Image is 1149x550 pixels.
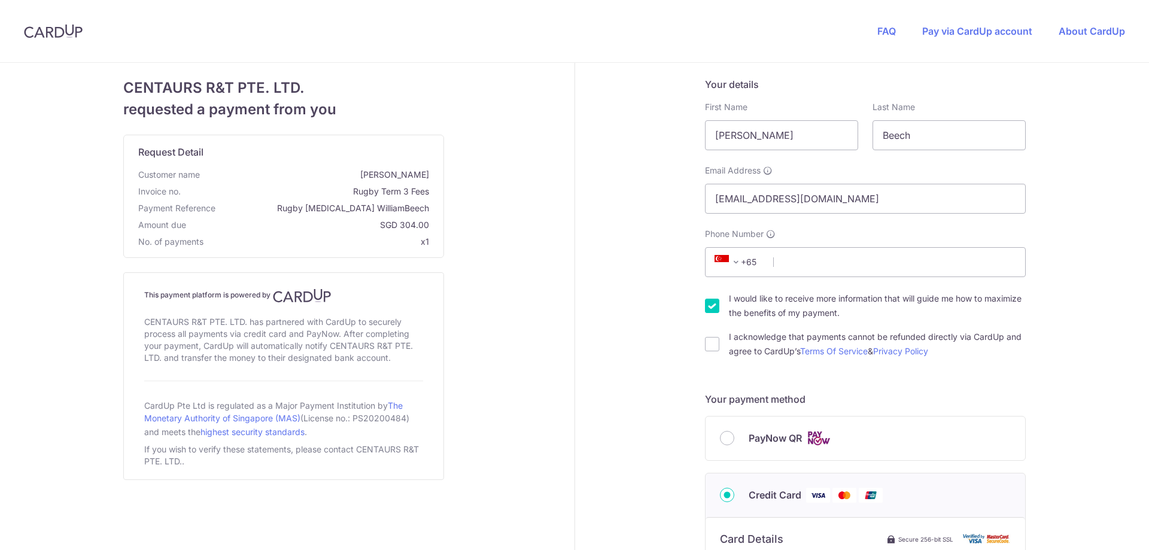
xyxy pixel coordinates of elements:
a: Privacy Policy [873,346,928,356]
h5: Your payment method [705,392,1026,406]
label: I would like to receive more information that will guide me how to maximize the benefits of my pa... [729,291,1026,320]
div: Credit Card Visa Mastercard Union Pay [720,488,1011,503]
span: SGD 304.00 [191,219,429,231]
span: Secure 256-bit SSL [898,534,953,544]
label: Last Name [873,101,915,113]
span: PayNow QR [749,431,802,445]
a: Pay via CardUp account [922,25,1032,37]
span: Customer name [138,169,200,181]
a: Terms Of Service [800,346,868,356]
span: CENTAURS R&T PTE. LTD. [123,77,444,99]
label: I acknowledge that payments cannot be refunded directly via CardUp and agree to CardUp’s & [729,330,1026,358]
div: PayNow QR Cards logo [720,431,1011,446]
img: Visa [806,488,830,503]
span: +65 [715,255,743,269]
div: CENTAURS R&T PTE. LTD. has partnered with CardUp to securely process all payments via credit card... [144,314,423,366]
span: Credit Card [749,488,801,502]
h4: This payment platform is powered by [144,288,423,303]
h5: Your details [705,77,1026,92]
input: First name [705,120,858,150]
span: [PERSON_NAME] [205,169,429,181]
div: CardUp Pte Ltd is regulated as a Major Payment Institution by (License no.: PS20200484) and meets... [144,396,423,441]
span: translation missing: en.request_detail [138,146,203,158]
a: About CardUp [1059,25,1125,37]
span: Email Address [705,165,761,177]
span: Rugby [MEDICAL_DATA] WilliamBeech [220,202,429,214]
h6: Card Details [720,532,783,546]
span: requested a payment from you [123,99,444,120]
a: highest security standards [200,427,305,437]
img: CardUp [273,288,332,303]
img: Cards logo [807,431,831,446]
img: Mastercard [832,488,856,503]
span: Amount due [138,219,186,231]
span: Phone Number [705,228,764,240]
input: Last name [873,120,1026,150]
label: First Name [705,101,747,113]
input: Email address [705,184,1026,214]
span: x1 [421,236,429,247]
span: +65 [711,255,765,269]
div: If you wish to verify these statements, please contact CENTAURS R&T PTE. LTD.. [144,441,423,470]
span: translation missing: en.payment_reference [138,203,215,213]
a: FAQ [877,25,896,37]
span: No. of payments [138,236,203,248]
span: Invoice no. [138,186,181,197]
img: card secure [963,534,1011,544]
img: Union Pay [859,488,883,503]
span: Rugby Term 3 Fees [186,186,429,197]
img: CardUp [24,24,83,38]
